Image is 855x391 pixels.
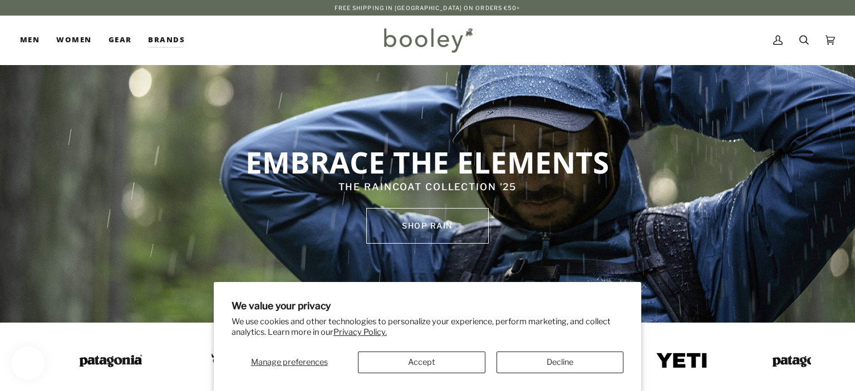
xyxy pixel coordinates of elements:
[175,143,680,180] p: EMBRACE THE ELEMENTS
[379,24,476,56] img: Booley
[56,34,91,46] span: Women
[251,357,328,367] span: Manage preferences
[335,3,521,12] p: Free Shipping in [GEOGRAPHIC_DATA] on Orders €50+
[232,316,623,338] p: We use cookies and other technologies to personalize your experience, perform marketing, and coll...
[148,34,185,46] span: Brands
[366,208,489,244] a: SHOP rain
[48,16,100,65] a: Women
[358,352,485,373] button: Accept
[333,327,387,337] a: Privacy Policy.
[140,16,193,65] a: Brands
[232,352,347,373] button: Manage preferences
[497,352,623,373] button: Decline
[11,347,45,380] iframe: Button to open loyalty program pop-up
[109,34,132,46] span: Gear
[232,300,623,311] h2: We value your privacy
[20,34,40,46] span: Men
[175,180,680,195] p: THE RAINCOAT COLLECTION '25
[20,16,48,65] a: Men
[100,16,140,65] a: Gear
